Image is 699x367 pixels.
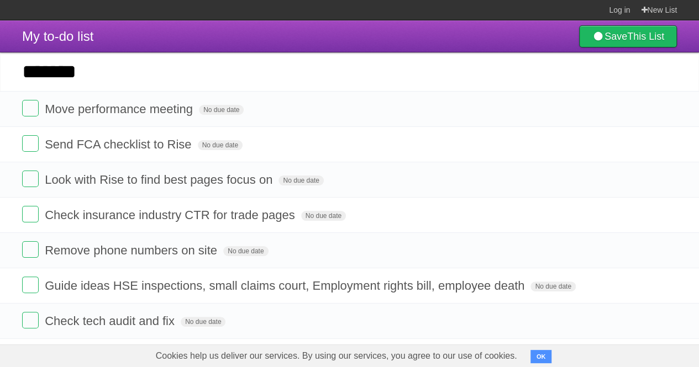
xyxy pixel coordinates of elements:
[579,25,677,47] a: SaveThis List
[278,175,323,185] span: No due date
[45,173,275,187] span: Look with Rise to find best pages focus on
[199,105,244,115] span: No due date
[627,31,664,42] b: This List
[45,314,177,328] span: Check tech audit and fix
[301,211,346,221] span: No due date
[45,243,220,257] span: Remove phone numbers on site
[22,276,39,293] label: Done
[22,312,39,328] label: Done
[22,241,39,258] label: Done
[181,317,225,327] span: No due date
[22,100,39,116] label: Done
[45,102,196,116] span: Move performance meeting
[22,206,39,222] label: Done
[22,171,39,187] label: Done
[530,350,552,363] button: OK
[45,137,194,151] span: Send FCA checklist to Rise
[145,345,528,367] span: Cookies help us deliver our services. By using our services, you agree to our use of cookies.
[45,208,297,222] span: Check insurance industry CTR for trade pages
[198,140,243,150] span: No due date
[45,279,527,292] span: Guide ideas HSE inspections, small claims court, Employment rights bill, employee death
[530,281,575,291] span: No due date
[22,135,39,152] label: Done
[223,246,268,256] span: No due date
[22,29,93,44] span: My to-do list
